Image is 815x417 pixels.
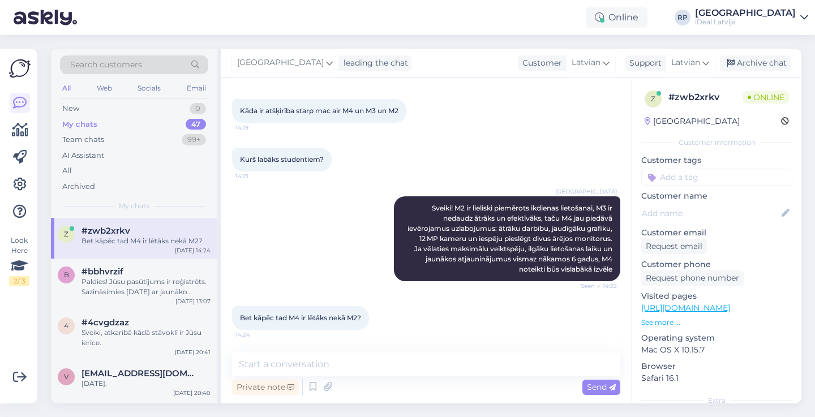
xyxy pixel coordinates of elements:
[235,123,278,132] span: 14:19
[339,57,408,69] div: leading the chat
[60,81,73,96] div: All
[9,58,31,79] img: Askly Logo
[720,55,791,71] div: Archive chat
[675,10,690,25] div: RP
[641,344,792,356] p: Mac OS X 10.15.7
[135,81,163,96] div: Socials
[695,8,808,27] a: [GEOGRAPHIC_DATA]iDeal Latvija
[641,290,792,302] p: Visited pages
[625,57,662,69] div: Support
[81,317,129,328] span: #4cvgdzaz
[651,94,655,103] span: z
[185,81,208,96] div: Email
[641,303,730,313] a: [URL][DOMAIN_NAME]
[641,332,792,344] p: Operating system
[641,317,792,328] p: See more ...
[642,207,779,220] input: Add name
[70,59,142,71] span: Search customers
[645,115,740,127] div: [GEOGRAPHIC_DATA]
[64,230,68,238] span: z
[81,236,211,246] div: Bet kāpēc tad M4 ir lētāks nekā M2?
[555,187,617,196] span: [GEOGRAPHIC_DATA]
[175,348,211,356] div: [DATE] 20:41
[64,321,68,330] span: 4
[9,276,29,286] div: 2 / 3
[695,18,796,27] div: iDeal Latvija
[240,106,398,115] span: Kāda ir atšķirība starp mac air M4 un M3 un M2
[81,277,211,297] div: Paldies! Jūsu pasūtījums ir reģistrēts. Sazināsimies [DATE] ar jaunāko informāciju. Uz tikšanos u...
[64,270,69,279] span: b
[9,235,29,286] div: Look Here
[119,201,149,211] span: My chats
[62,103,79,114] div: New
[641,372,792,384] p: Safari 16.1
[235,172,278,180] span: 14:21
[173,389,211,397] div: [DATE] 20:40
[95,81,114,96] div: Web
[641,169,792,186] input: Add a tag
[641,190,792,202] p: Customer name
[518,57,562,69] div: Customer
[641,137,792,148] div: Customer information
[641,360,792,372] p: Browser
[182,134,206,145] div: 99+
[81,368,199,379] span: veinbergsn@gmail.com
[743,91,789,104] span: Online
[572,57,600,69] span: Latvian
[641,259,792,270] p: Customer phone
[62,150,104,161] div: AI Assistant
[240,313,361,322] span: Bet kāpēc tad M4 ir lētāks nekā M2?
[407,204,614,273] span: Sveiki! M2 ir lieliski piemērots ikdienas lietošanai, M3 ir nedaudz ātrāks un efektīvāks, taču M4...
[586,7,647,28] div: Online
[81,266,123,277] span: #bbhvrzif
[668,91,743,104] div: # zwb2xrkv
[671,57,700,69] span: Latvian
[232,380,299,395] div: Private note
[62,134,104,145] div: Team chats
[641,270,744,286] div: Request phone number
[641,227,792,239] p: Customer email
[574,282,617,290] span: Seen ✓ 14:22
[641,395,792,406] div: Extra
[695,8,796,18] div: [GEOGRAPHIC_DATA]
[62,181,95,192] div: Archived
[237,57,324,69] span: [GEOGRAPHIC_DATA]
[175,297,211,306] div: [DATE] 13:07
[64,372,68,381] span: v
[81,226,130,236] span: #zwb2xrkv
[62,119,97,130] div: My chats
[81,328,211,348] div: Sveiki, atkarībā kādā stāvoklī ir Jūsu ierīce.
[641,154,792,166] p: Customer tags
[641,239,707,254] div: Request email
[81,379,211,389] div: [DATE].
[235,330,278,339] span: 14:24
[240,155,324,164] span: Kurš labāks studentiem?
[587,382,616,392] span: Send
[186,119,206,130] div: 47
[175,246,211,255] div: [DATE] 14:24
[190,103,206,114] div: 0
[62,165,72,177] div: All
